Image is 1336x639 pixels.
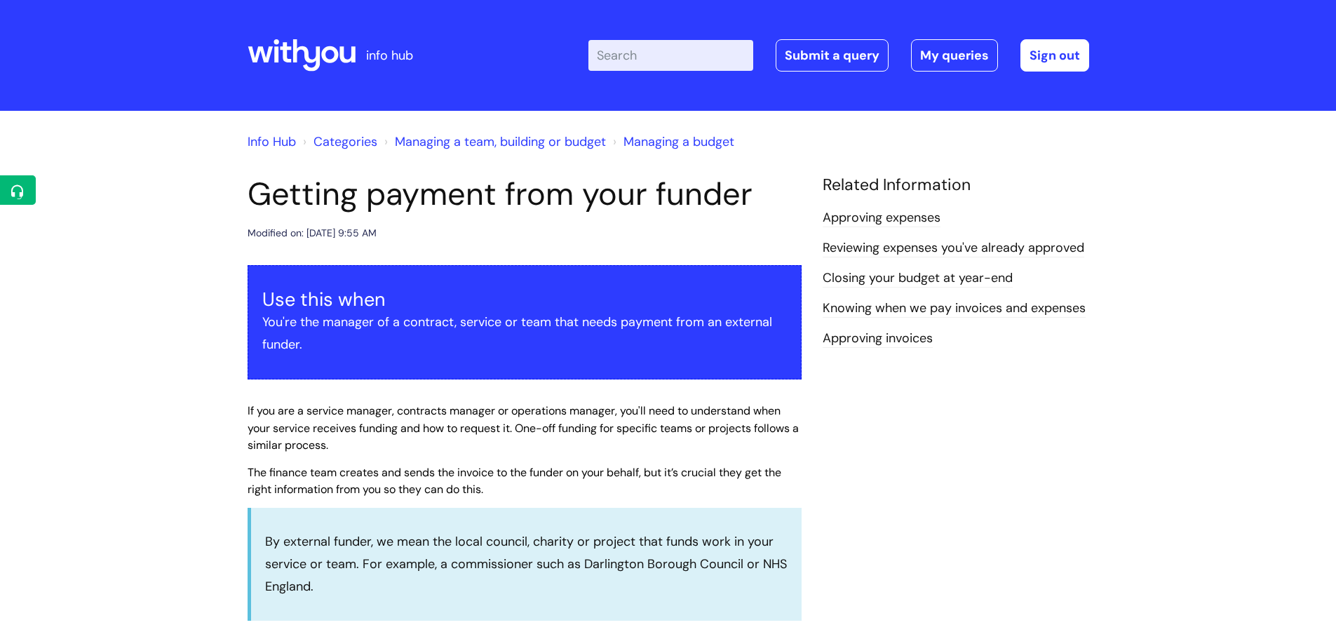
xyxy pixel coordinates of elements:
[823,209,940,227] a: Approving expenses
[299,130,377,153] li: Solution home
[911,39,998,72] a: My queries
[248,224,377,242] div: Modified on: [DATE] 9:55 AM
[381,130,606,153] li: Managing a team, building or budget
[262,288,787,311] h3: Use this when
[823,269,1013,288] a: Closing your budget at year-end
[265,530,788,598] p: By external funder, we mean the local council, charity or project that funds work in your service...
[313,133,377,150] a: Categories
[262,311,787,356] p: You're the manager of a contract, service or team that needs payment from an external funder.
[823,239,1084,257] a: Reviewing expenses you've already approved
[823,300,1086,318] a: Knowing when we pay invoices and expenses
[1020,39,1089,72] a: Sign out
[823,330,933,348] a: Approving invoices
[248,175,802,213] h1: Getting payment from your funder
[588,39,1089,72] div: | -
[609,130,734,153] li: Managing a budget
[776,39,889,72] a: Submit a query
[623,133,734,150] a: Managing a budget
[823,175,1089,195] h4: Related Information
[248,133,296,150] a: Info Hub
[395,133,606,150] a: Managing a team, building or budget
[366,44,413,67] p: info hub
[248,465,781,497] span: The finance team creates and sends the invoice to the funder on your behalf, but it’s crucial the...
[588,40,753,71] input: Search
[248,403,799,453] span: If you are a service manager, contracts manager or operations manager, you'll need to understand ...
